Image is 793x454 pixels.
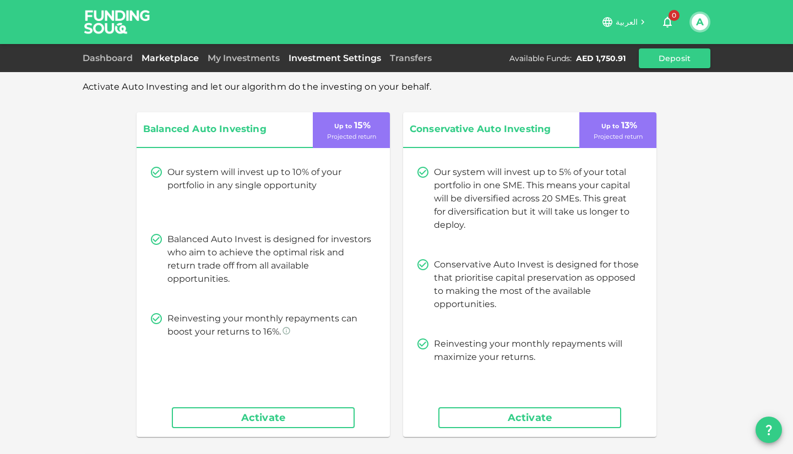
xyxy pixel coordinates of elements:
[284,53,385,63] a: Investment Settings
[334,122,352,130] span: Up to
[576,53,626,64] div: AED 1,750.91
[656,11,678,33] button: 0
[639,48,710,68] button: Deposit
[83,81,431,92] span: Activate Auto Investing and let our algorithm do the investing on your behalf.
[594,132,643,141] p: Projected return
[203,53,284,63] a: My Investments
[332,119,371,132] p: 15 %
[137,53,203,63] a: Marketplace
[599,119,637,132] p: 13 %
[669,10,680,21] span: 0
[172,407,355,428] button: Activate
[509,53,572,64] div: Available Funds :
[410,121,558,138] span: Conservative Auto Investing
[692,14,708,30] button: A
[434,258,639,311] p: Conservative Auto Invest is designed for those that prioritise capital preservation as opposed to...
[434,166,639,232] p: Our system will invest up to 5% of your total portfolio in one SME. This means your capital will ...
[143,121,292,138] span: Balanced Auto Investing
[601,122,619,130] span: Up to
[385,53,436,63] a: Transfers
[83,53,137,63] a: Dashboard
[756,417,782,443] button: question
[167,312,372,338] p: Reinvesting your monthly repayments can boost your returns to 16%.
[434,337,639,364] p: Reinvesting your monthly repayments will maximize your returns.
[438,407,621,428] button: Activate
[167,166,372,192] p: Our system will invest up to 10% of your portfolio in any single opportunity
[327,132,376,141] p: Projected return
[616,17,638,27] span: العربية
[167,233,372,286] p: Balanced Auto Invest is designed for investors who aim to achieve the optimal risk and return tra...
